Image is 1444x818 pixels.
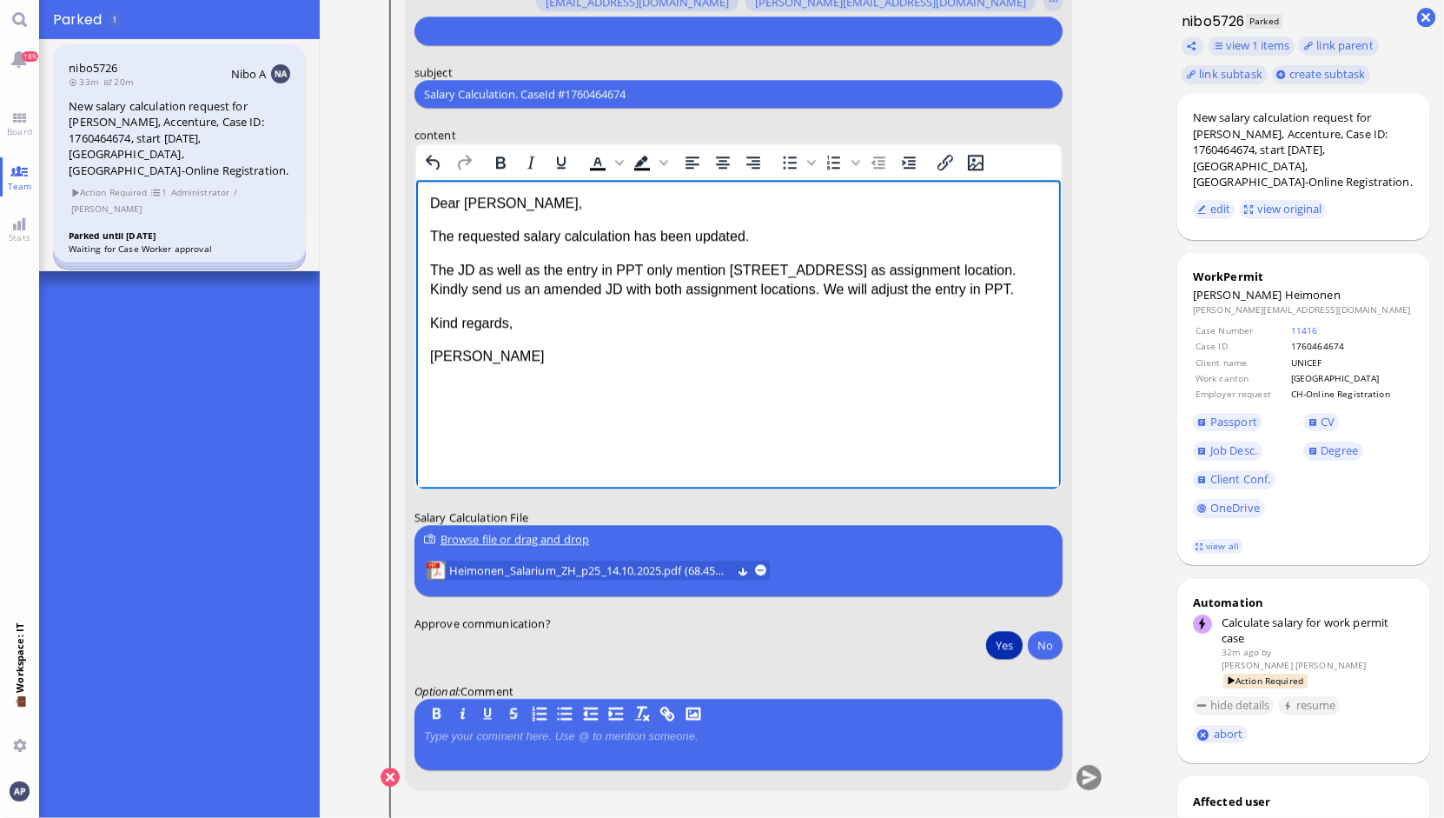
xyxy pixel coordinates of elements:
[930,150,959,175] button: Insert/edit link
[1321,442,1358,458] span: Degree
[1182,37,1204,56] button: Copy ticket nibo5726 link to clipboard
[448,561,731,580] span: Heimonen_Salarium_ZH_p25_14.10.2025.pdf (68.45 kB)
[1193,442,1262,461] a: Job Desc.
[738,564,749,575] button: Download Heimonen_Salarium_ZH_p25_14.10.2025.pdf
[112,13,117,25] span: 1
[426,561,769,580] lob-view: Heimonen_Salarium_ZH_p25_14.10.2025.pdf (68.45 kB)
[485,150,514,175] button: Bold
[1285,287,1341,303] span: Heimonen
[1299,37,1378,56] task-group-action-menu: link parent
[1195,387,1288,401] td: Employer request
[1193,696,1275,715] button: hide details
[774,150,818,175] div: Bullet list
[893,150,923,175] button: Increase indent
[1210,471,1271,487] span: Client Conf.
[231,66,267,82] span: Nibo A
[1195,339,1288,353] td: Case ID
[70,185,149,200] span: Action Required
[1195,356,1288,369] td: Client name
[69,229,291,243] div: Parked until [DATE]
[960,150,990,175] button: Insert/edit image
[1028,631,1063,659] button: No
[271,64,290,83] img: NA
[233,185,238,200] span: /
[863,150,892,175] button: Decrease indent
[381,768,400,787] button: Cancel
[1193,794,1271,809] div: Affected user
[1290,356,1413,369] td: UNICEF
[150,185,168,200] span: view 1 items
[414,615,551,631] span: Approve communication?
[1195,323,1288,337] td: Case Number
[69,60,117,76] a: nibo5726
[170,185,230,200] span: Administrator
[448,561,731,580] a: View Heimonen_Salarium_ZH_p25_14.10.2025.pdf
[1193,303,1414,316] dd: [PERSON_NAME][EMAIL_ADDRESS][DOMAIN_NAME]
[1209,37,1295,56] button: view 1 items
[1226,37,1289,53] span: view 1 items
[3,125,36,137] span: Board
[1290,387,1413,401] td: CH-Online Registration
[1193,499,1265,518] a: OneDrive
[986,631,1023,659] button: Yes
[1195,371,1288,385] td: Work canton
[1199,66,1262,82] span: link subtask
[582,150,626,175] div: Text color Black
[448,150,478,175] button: Redo
[755,564,766,575] button: remove
[416,180,1061,489] iframe: Rich Text Area
[504,704,523,723] button: S
[1290,371,1413,385] td: [GEOGRAPHIC_DATA]
[1317,37,1374,53] span: link parent
[414,64,453,80] span: subject
[1290,339,1413,353] td: 1760464674
[1223,674,1308,688] span: Action Required
[1222,646,1259,658] span: 32m ago
[1192,539,1242,554] a: view all
[677,150,706,175] button: Align left
[69,243,291,256] div: Waiting for Case Worker approval
[414,127,456,143] span: content
[70,202,142,216] span: [PERSON_NAME]
[13,693,26,732] span: 💼 Workspace: IT
[414,683,460,699] em: :
[1193,413,1262,432] a: Passport
[1246,14,1283,29] span: Parked
[3,180,36,192] span: Team
[103,76,138,88] span: 20m
[1240,200,1327,219] button: view original
[738,150,767,175] button: Align right
[1193,287,1282,303] span: [PERSON_NAME]
[626,150,670,175] div: Background color Black
[426,561,445,580] img: Heimonen_Salarium_ZH_p25_14.10.2025.pdf
[424,530,1053,549] div: Browse file or drag and drop
[427,704,446,723] button: B
[453,704,472,723] button: I
[460,683,513,699] span: Comment
[1193,200,1235,219] button: edit
[69,98,290,179] div: New salary calculation request for [PERSON_NAME], Accenture, Case ID: 1760464674, start [DATE], [...
[1177,11,1245,31] h1: nibo5726
[1222,659,1367,671] span: elena.pascarelli@bluelakelegal.com
[419,150,448,175] button: Undo
[1210,414,1257,429] span: Passport
[1193,595,1414,610] div: Automation
[1303,413,1340,432] a: CV
[69,76,103,88] span: 33m
[1222,615,1414,646] div: Calculate salary for work permit case
[1279,696,1341,715] button: resume
[22,51,38,62] span: 189
[818,150,862,175] div: Numbered list
[1262,646,1271,658] span: by
[1193,725,1248,743] button: abort
[4,231,35,243] span: Stats
[515,150,545,175] button: Italic
[414,683,458,699] span: Optional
